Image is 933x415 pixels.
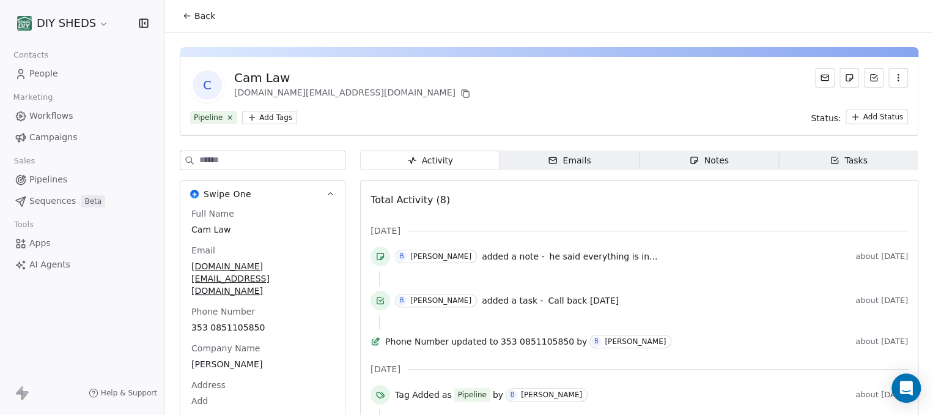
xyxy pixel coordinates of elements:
[29,67,58,80] span: People
[548,293,619,308] a: Call back [DATE]
[395,389,440,401] span: Tag Added
[594,337,599,346] div: B
[9,152,40,170] span: Sales
[493,389,503,401] span: by
[189,379,228,391] span: Address
[242,111,297,124] button: Add Tags
[81,195,105,207] span: Beta
[442,389,452,401] span: as
[855,296,908,305] span: about [DATE]
[189,207,237,220] span: Full Name
[191,223,334,236] span: Cam Law
[101,388,157,398] span: Help & Support
[10,64,155,84] a: People
[15,13,111,34] button: DIY SHEDS
[451,335,498,348] span: updated to
[855,390,908,400] span: about [DATE]
[190,190,199,198] img: Swipe One
[37,15,96,31] span: DIY SHEDS
[410,296,471,305] div: [PERSON_NAME]
[830,154,868,167] div: Tasks
[548,154,591,167] div: Emails
[234,86,473,101] div: [DOMAIN_NAME][EMAIL_ADDRESS][DOMAIN_NAME]
[8,88,58,107] span: Marketing
[189,342,262,354] span: Company Name
[548,296,619,305] span: Call back [DATE]
[410,252,471,261] div: [PERSON_NAME]
[29,237,51,250] span: Apps
[811,112,841,124] span: Status:
[180,181,345,207] button: Swipe OneSwipe One
[482,250,544,263] span: added a note -
[10,106,155,126] a: Workflows
[191,321,334,334] span: 353 0851105850
[234,69,473,86] div: Cam Law
[10,170,155,190] a: Pipelines
[29,110,73,122] span: Workflows
[855,252,908,261] span: about [DATE]
[371,225,400,237] span: [DATE]
[191,395,334,407] span: Add
[371,194,450,206] span: Total Activity (8)
[10,191,155,211] a: SequencesBeta
[10,233,155,253] a: Apps
[400,252,404,261] div: B
[511,390,515,400] div: B
[189,305,257,318] span: Phone Number
[29,258,70,271] span: AI Agents
[482,294,543,307] span: added a task -
[204,188,251,200] span: Swipe One
[193,70,222,100] span: C
[549,252,657,261] span: he said everything is in...
[855,337,908,346] span: about [DATE]
[191,260,334,297] span: [DOMAIN_NAME][EMAIL_ADDRESS][DOMAIN_NAME]
[10,127,155,148] a: Campaigns
[501,335,574,348] span: 353 0851105850
[577,335,587,348] span: by
[189,244,218,256] span: Email
[10,255,155,275] a: AI Agents
[29,173,67,186] span: Pipelines
[371,363,400,375] span: [DATE]
[29,195,76,207] span: Sequences
[846,110,908,124] button: Add Status
[8,46,54,64] span: Contacts
[175,5,223,27] button: Back
[194,112,223,123] div: Pipeline
[458,389,487,400] div: Pipeline
[17,16,32,31] img: shedsdiy.jpg
[385,335,449,348] span: Phone Number
[400,296,404,305] div: B
[29,131,77,144] span: Campaigns
[194,10,215,22] span: Back
[521,391,582,399] div: [PERSON_NAME]
[891,373,921,403] div: Open Intercom Messenger
[89,388,157,398] a: Help & Support
[605,337,666,346] div: [PERSON_NAME]
[689,154,728,167] div: Notes
[9,215,39,234] span: Tools
[191,358,334,370] span: [PERSON_NAME]
[549,249,657,264] a: he said everything is in...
